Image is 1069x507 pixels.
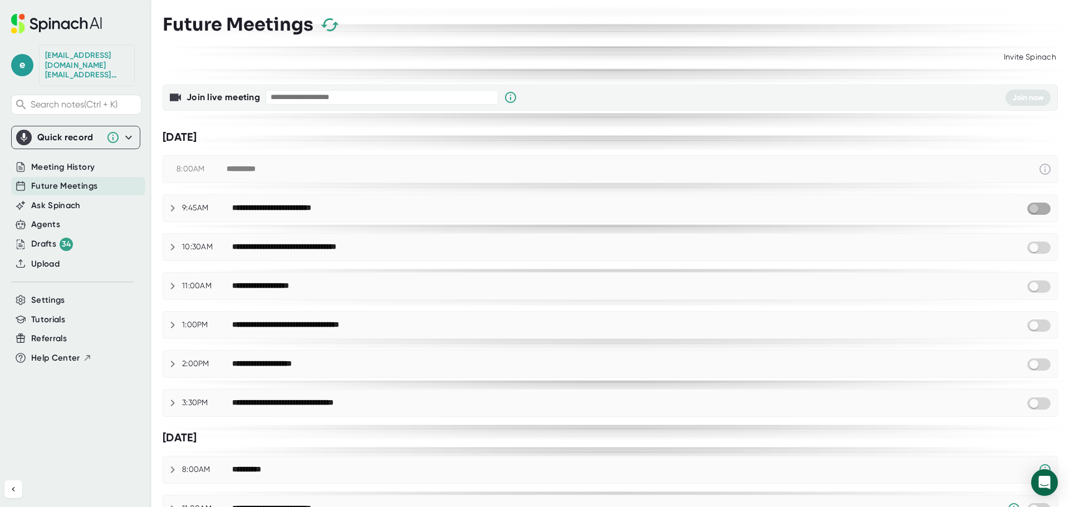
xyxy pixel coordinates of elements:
[1038,163,1052,176] svg: This event has already passed
[31,199,81,212] button: Ask Spinach
[31,258,60,270] button: Upload
[1012,93,1044,102] span: Join now
[31,238,73,251] button: Drafts 34
[1002,47,1058,68] div: Invite Spinach
[182,281,232,291] div: 11:00AM
[31,238,73,251] div: Drafts
[11,54,33,76] span: e
[16,126,135,149] div: Quick record
[45,51,129,80] div: edotson@starrez.com edotson@starrez.com
[176,164,227,174] div: 8:00AM
[187,92,260,102] b: Join live meeting
[1038,463,1052,476] svg: Spinach requires a video conference link.
[182,242,232,252] div: 10:30AM
[31,313,65,326] button: Tutorials
[37,132,101,143] div: Quick record
[163,431,1058,445] div: [DATE]
[182,320,232,330] div: 1:00PM
[1006,90,1051,106] button: Join now
[60,238,73,251] div: 34
[31,332,67,345] button: Referrals
[31,352,80,365] span: Help Center
[31,99,138,110] span: Search notes (Ctrl + K)
[163,14,313,35] h3: Future Meetings
[4,480,22,498] button: Collapse sidebar
[31,294,65,307] button: Settings
[1031,469,1058,496] div: Open Intercom Messenger
[182,359,232,369] div: 2:00PM
[31,352,92,365] button: Help Center
[31,180,97,193] button: Future Meetings
[31,161,95,174] button: Meeting History
[182,203,232,213] div: 9:45AM
[182,398,232,408] div: 3:30PM
[163,130,1058,144] div: [DATE]
[31,218,60,231] button: Agents
[182,465,232,475] div: 8:00AM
